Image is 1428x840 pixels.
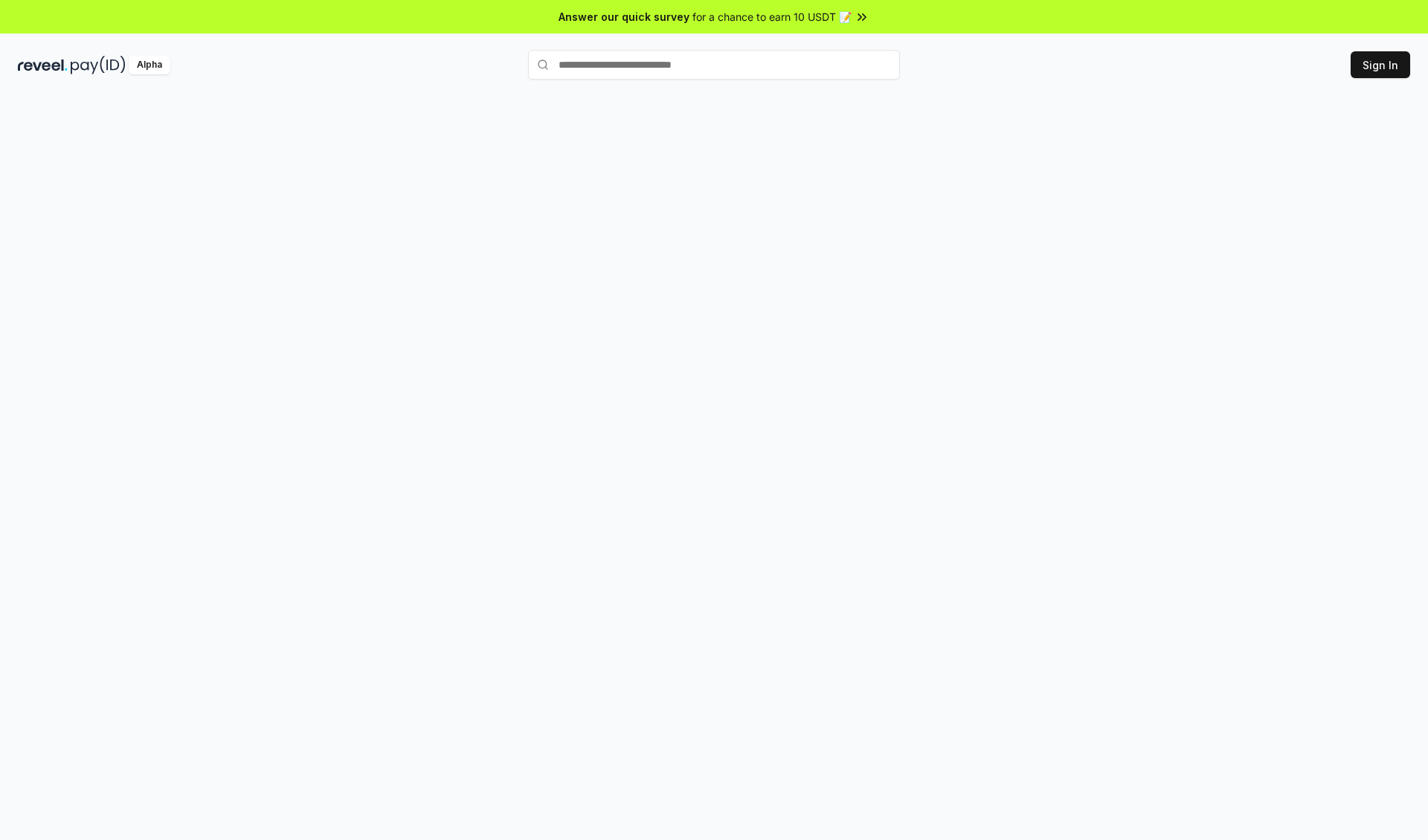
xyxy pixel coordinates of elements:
img: reveel_dark [18,56,68,74]
span: for a chance to earn 10 USDT 📝 [692,9,852,25]
div: Alpha [129,56,170,74]
button: Sign In [1351,51,1410,78]
img: pay_id [71,56,126,74]
span: Answer our quick survey [559,9,689,25]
